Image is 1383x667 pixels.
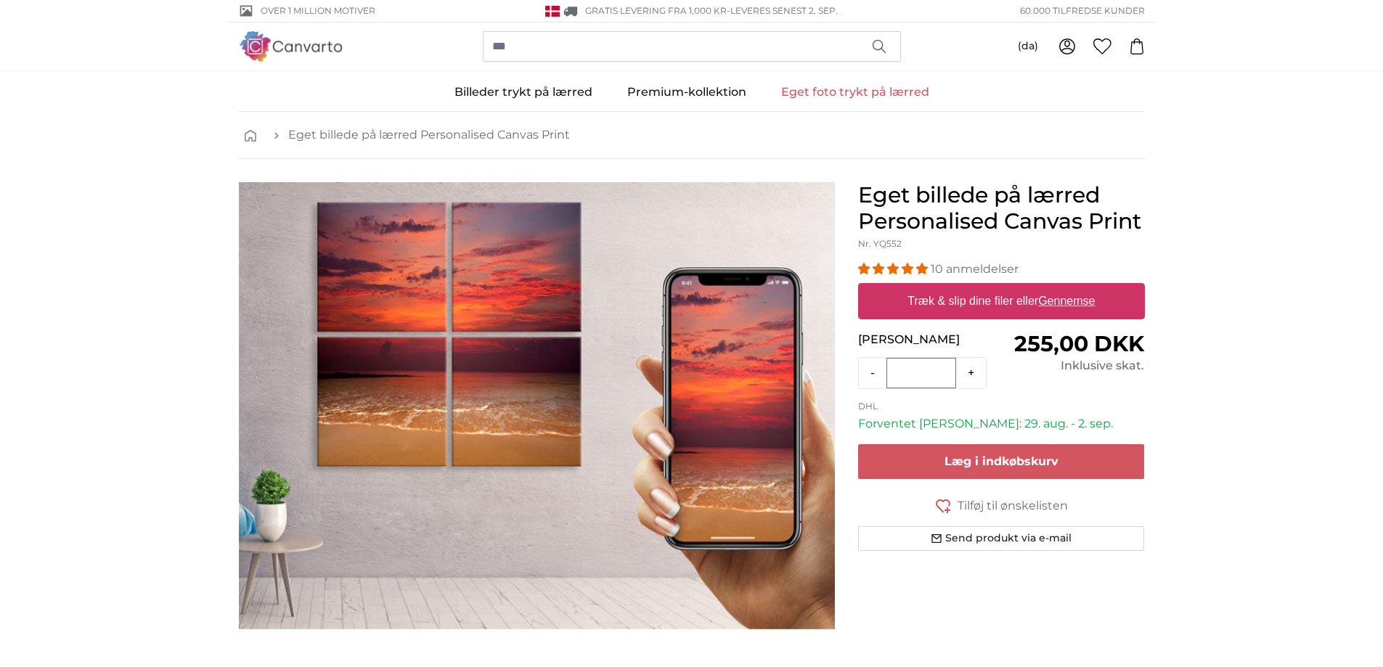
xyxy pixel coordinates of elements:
[858,182,1145,234] h1: Eget billede på lærred Personalised Canvas Print
[730,5,838,16] span: Leveres senest 2. sep.
[545,6,560,17] img: Danmark
[858,444,1145,479] button: Læg i indkøbskurv
[437,73,610,111] a: Billeder trykt på lærred
[764,73,947,111] a: Eget foto trykt på lærred
[858,262,931,276] span: 5.00 stars
[931,262,1019,276] span: 10 anmeldelser
[1014,330,1144,357] span: 255,00 DKK
[1020,4,1145,17] span: 60.000 tilfredse kunder
[261,4,375,17] span: Over 1 million motiver
[239,182,835,629] img: personalised-canvas-print
[958,497,1068,515] span: Tilføj til ønskelisten
[1001,357,1144,375] div: Inklusive skat.
[859,359,886,388] button: -
[1006,33,1050,60] button: (da)
[585,5,727,16] span: GRATIS Levering fra 1,000 kr
[956,359,986,388] button: +
[727,5,838,16] span: -
[239,182,835,629] div: 1 of 1
[239,31,343,61] img: Canvarto
[1038,295,1095,307] u: Gennemse
[945,454,1058,468] span: Læg i indkøbskurv
[858,526,1145,551] button: Send produkt via e-mail
[858,415,1145,433] p: Forventet [PERSON_NAME]: 29. aug. - 2. sep.
[610,73,764,111] a: Premium-kollektion
[288,126,570,144] a: Eget billede på lærred Personalised Canvas Print
[858,238,902,249] span: Nr. YQ552
[858,331,1001,348] p: [PERSON_NAME]
[902,287,1101,316] label: Træk & slip dine filer eller
[858,401,1145,412] p: DHL
[858,496,1145,515] button: Tilføj til ønskelisten
[239,112,1145,159] nav: breadcrumbs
